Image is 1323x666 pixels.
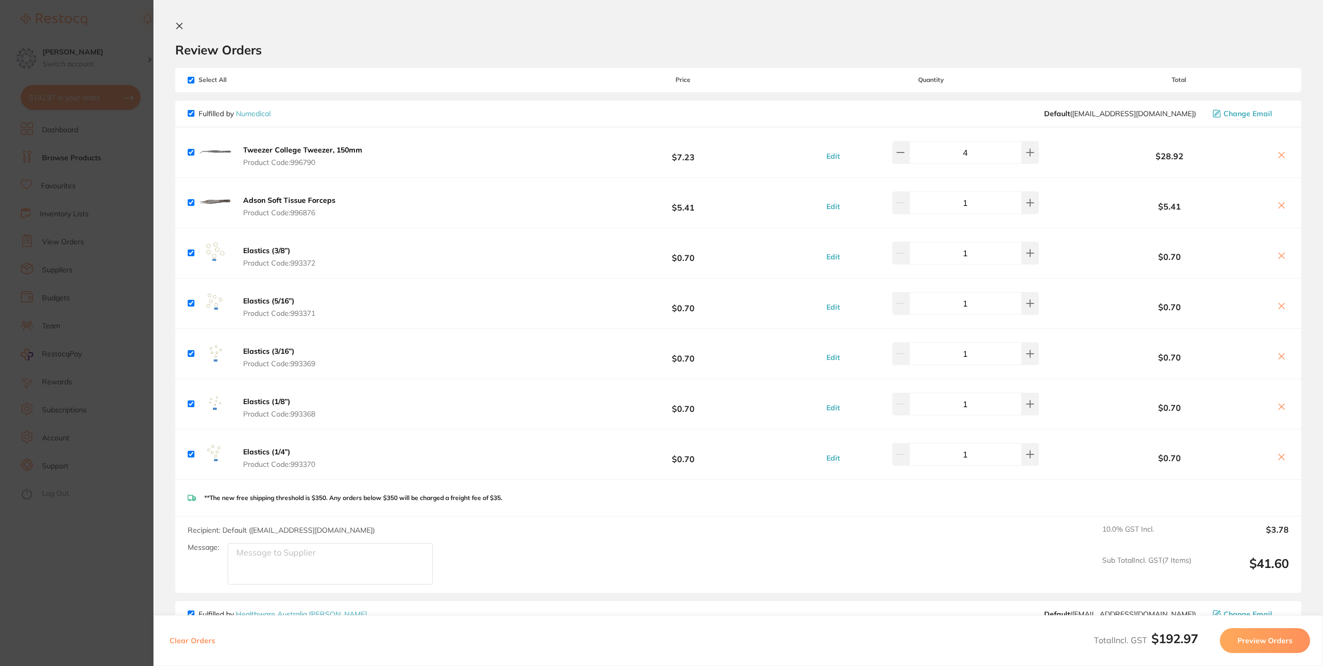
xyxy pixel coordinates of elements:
b: $192.97 [1151,631,1198,646]
b: $0.70 [1068,353,1270,362]
span: orders@numedical.com.au [1044,109,1196,118]
button: Clear Orders [166,628,218,653]
p: Fulfilled by [199,610,367,618]
b: $7.23 [573,143,793,162]
button: Edit [823,252,843,261]
span: info@healthwareaustralia.com.au [1044,610,1196,618]
b: Elastics (3/16”) [243,346,294,356]
button: Elastics (3/8”) Product Code:993372 [240,246,318,268]
b: Elastics (5/16”) [243,296,294,306]
span: Product Code: 993370 [243,460,315,468]
img: b2UxOWhheg [199,337,232,370]
span: Recipient: Default ( [EMAIL_ADDRESS][DOMAIN_NAME] ) [188,525,375,535]
b: Elastics (1/8”) [243,397,290,406]
b: $0.70 [1068,302,1270,312]
b: $0.70 [573,445,793,464]
img: eDg3bjhrOQ [199,186,232,219]
button: Edit [823,202,843,211]
span: Product Code: 993369 [243,359,315,368]
span: Change Email [1223,109,1272,118]
button: Change Email [1209,109,1289,118]
span: Select All [188,76,291,84]
b: $0.70 [573,243,793,262]
output: $3.78 [1200,525,1289,548]
b: $0.70 [573,294,793,313]
b: $5.41 [573,193,793,212]
button: Adson Soft Tissue Forceps Product Code:996876 [240,196,339,217]
button: Edit [823,403,843,412]
img: aWk3Y2xlaA [199,237,232,270]
span: Price [573,76,793,84]
button: Elastics (1/4”) Product Code:993370 [240,447,318,469]
b: $0.70 [1068,252,1270,261]
img: N3FyOHVwYw [199,287,232,320]
button: Tweezer College Tweezer, 150mm Product Code:996790 [240,145,365,167]
span: Product Code: 993372 [243,259,315,267]
span: 10.0 % GST Incl. [1102,525,1191,548]
p: **The new free shipping threshold is $350. Any orders below $350 will be charged a freight fee of... [204,494,502,502]
button: Edit [823,302,843,312]
label: Message: [188,543,219,552]
span: Total [1068,76,1289,84]
button: Preview Orders [1220,628,1310,653]
b: Adson Soft Tissue Forceps [243,196,335,205]
span: Change Email [1223,610,1272,618]
b: $0.70 [1068,453,1270,463]
b: Elastics (1/4”) [243,447,290,456]
button: Elastics (3/16”) Product Code:993369 [240,346,318,368]
button: Elastics (5/16”) Product Code:993371 [240,296,318,318]
img: bmcxaTN1bQ [199,438,232,471]
p: Fulfilled by [199,109,271,118]
h2: Review Orders [175,42,1301,58]
img: ZGJnbm91ag [199,136,232,169]
button: Edit [823,453,843,463]
span: Product Code: 996790 [243,158,362,166]
b: Default [1044,109,1070,118]
b: $0.70 [573,394,793,413]
span: Product Code: 996876 [243,209,335,217]
span: Total Incl. GST [1094,635,1198,645]
button: Elastics (1/8”) Product Code:993368 [240,397,318,419]
button: Edit [823,353,843,362]
span: Product Code: 993371 [243,309,315,317]
output: $41.60 [1200,556,1289,585]
span: Quantity [793,76,1068,84]
b: Tweezer College Tweezer, 150mm [243,145,362,155]
b: $28.92 [1068,151,1270,161]
b: Elastics (3/8”) [243,246,290,255]
img: ZGEzMDltNQ [199,387,232,421]
a: Healthware Australia [PERSON_NAME] [236,609,367,619]
button: Change Email [1209,609,1289,619]
a: Numedical [236,109,271,118]
b: $0.70 [573,344,793,363]
span: Sub Total Incl. GST ( 7 Items) [1102,556,1191,585]
b: $5.41 [1068,202,1270,211]
span: Product Code: 993368 [243,410,315,418]
b: Default [1044,609,1070,619]
button: Edit [823,151,843,161]
b: $0.70 [1068,403,1270,412]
